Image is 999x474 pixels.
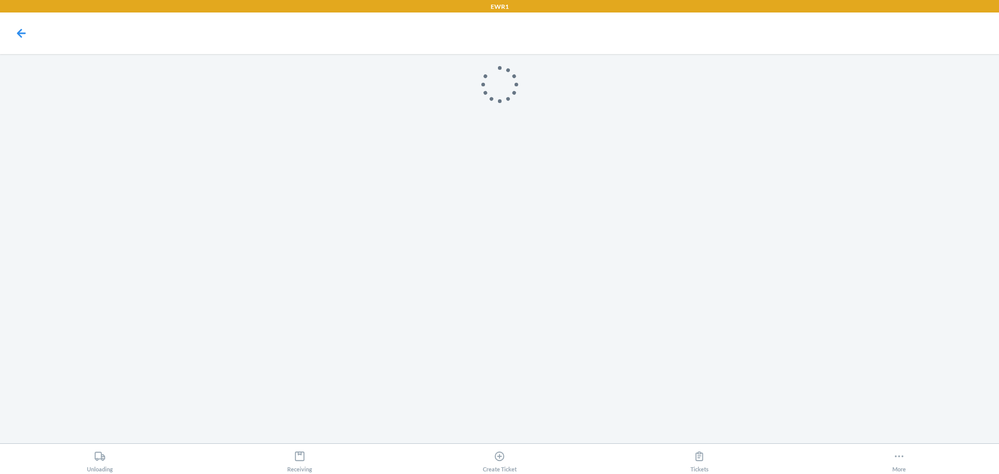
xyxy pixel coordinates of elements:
[491,2,509,11] p: EWR1
[87,446,113,472] div: Unloading
[599,444,799,472] button: Tickets
[892,446,906,472] div: More
[690,446,709,472] div: Tickets
[799,444,999,472] button: More
[287,446,312,472] div: Receiving
[200,444,400,472] button: Receiving
[400,444,599,472] button: Create Ticket
[483,446,517,472] div: Create Ticket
